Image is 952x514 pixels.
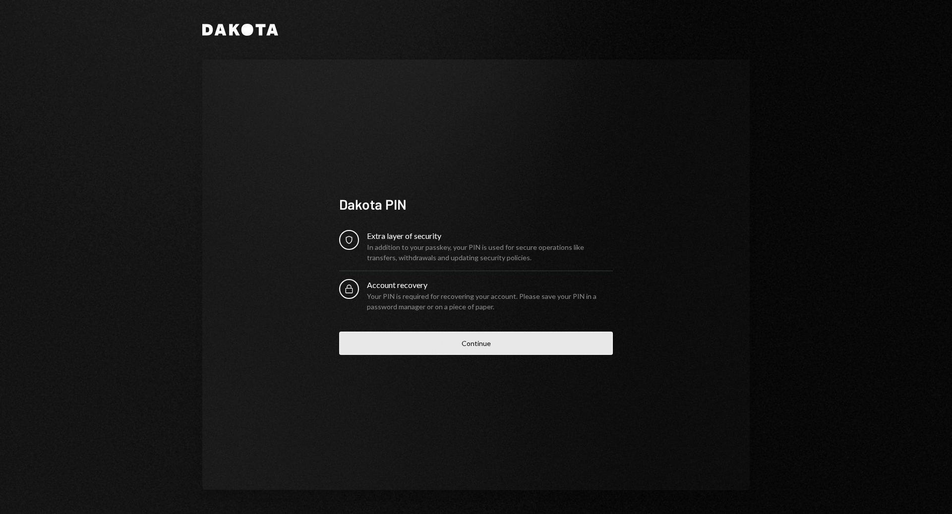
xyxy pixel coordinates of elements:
div: In addition to your passkey, your PIN is used for secure operations like transfers, withdrawals a... [367,242,613,263]
div: Dakota PIN [339,195,613,214]
button: Continue [339,332,613,355]
div: Your PIN is required for recovering your account. Please save your PIN in a password manager or o... [367,291,613,312]
div: Extra layer of security [367,230,613,242]
div: Account recovery [367,279,613,291]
